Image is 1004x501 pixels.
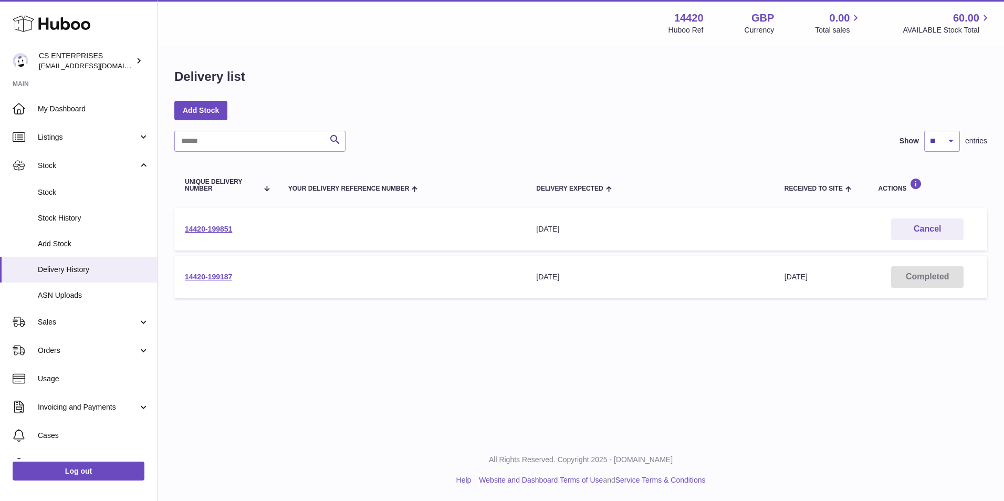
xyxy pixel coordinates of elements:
span: 60.00 [953,11,979,25]
a: Website and Dashboard Terms of Use [479,476,603,484]
span: Your Delivery Reference Number [288,185,410,192]
span: Stock History [38,213,149,223]
span: Sales [38,317,138,327]
div: CS ENTERPRISES [39,51,133,71]
li: and [475,475,705,485]
span: ASN Uploads [38,290,149,300]
span: Delivery History [38,265,149,275]
a: Help [456,476,472,484]
label: Show [900,136,919,146]
p: All Rights Reserved. Copyright 2025 - [DOMAIN_NAME] [166,455,996,465]
a: 14420-199187 [185,273,232,281]
a: 0.00 Total sales [815,11,862,35]
a: Log out [13,462,144,481]
span: entries [965,136,987,146]
span: 0.00 [830,11,850,25]
div: [DATE] [536,272,764,282]
a: 60.00 AVAILABLE Stock Total [903,11,991,35]
span: [EMAIL_ADDRESS][DOMAIN_NAME] [39,61,154,70]
span: Add Stock [38,239,149,249]
div: [DATE] [536,224,764,234]
div: Currency [745,25,775,35]
h1: Delivery list [174,68,245,85]
span: Stock [38,161,138,171]
span: Listings [38,132,138,142]
div: Actions [878,178,977,192]
span: My Dashboard [38,104,149,114]
span: Usage [38,374,149,384]
span: Received to Site [785,185,843,192]
span: Cases [38,431,149,441]
div: Huboo Ref [668,25,704,35]
span: Orders [38,346,138,356]
strong: 14420 [674,11,704,25]
span: AVAILABLE Stock Total [903,25,991,35]
a: Service Terms & Conditions [615,476,706,484]
a: 14420-199851 [185,225,232,233]
strong: GBP [751,11,774,25]
span: Delivery Expected [536,185,603,192]
span: Invoicing and Payments [38,402,138,412]
a: Add Stock [174,101,227,120]
span: Unique Delivery Number [185,179,258,192]
span: Stock [38,187,149,197]
img: internalAdmin-14420@internal.huboo.com [13,53,28,69]
span: Total sales [815,25,862,35]
span: [DATE] [785,273,808,281]
button: Cancel [891,218,964,240]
